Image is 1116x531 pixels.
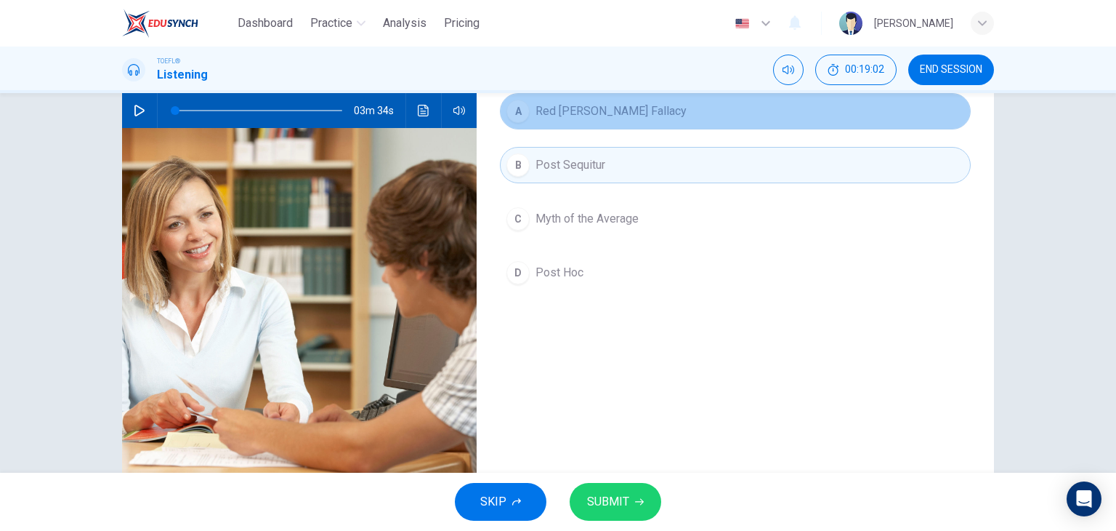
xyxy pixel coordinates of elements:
div: A [506,100,530,123]
div: B [506,153,530,177]
span: Myth of the Average [535,210,639,228]
span: END SESSION [920,64,982,76]
button: CMyth of the Average [500,201,971,237]
button: Pricing [438,10,485,36]
div: Hide [815,55,897,85]
span: SUBMIT [587,492,629,512]
button: Practice [304,10,371,36]
button: ARed [PERSON_NAME] Fallacy [500,93,971,129]
button: SKIP [455,483,546,521]
span: Analysis [383,15,426,32]
button: SUBMIT [570,483,661,521]
img: EduSynch logo [122,9,198,38]
span: TOEFL® [157,56,180,66]
div: D [506,261,530,284]
span: SKIP [480,492,506,512]
div: [PERSON_NAME] [874,15,953,32]
button: Dashboard [232,10,299,36]
span: Post Hoc [535,264,583,282]
button: Analysis [377,10,432,36]
img: Student Professor Consultation [122,128,477,482]
span: Pricing [444,15,480,32]
button: 00:19:02 [815,55,897,85]
div: C [506,207,530,231]
img: en [733,18,751,29]
span: 03m 34s [354,93,405,128]
div: Open Intercom Messenger [1067,482,1101,516]
img: Profile picture [839,12,862,35]
span: Post Sequitur [535,156,605,174]
button: END SESSION [908,55,994,85]
span: Practice [310,15,352,32]
button: DPost Hoc [500,255,971,291]
h1: Listening [157,66,208,84]
a: EduSynch logo [122,9,232,38]
span: Dashboard [238,15,293,32]
span: Red [PERSON_NAME] Fallacy [535,103,687,120]
button: BPost Sequitur [500,147,971,183]
div: Mute [773,55,804,85]
span: 00:19:02 [845,64,884,76]
button: Click to see the audio transcription [412,93,435,128]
